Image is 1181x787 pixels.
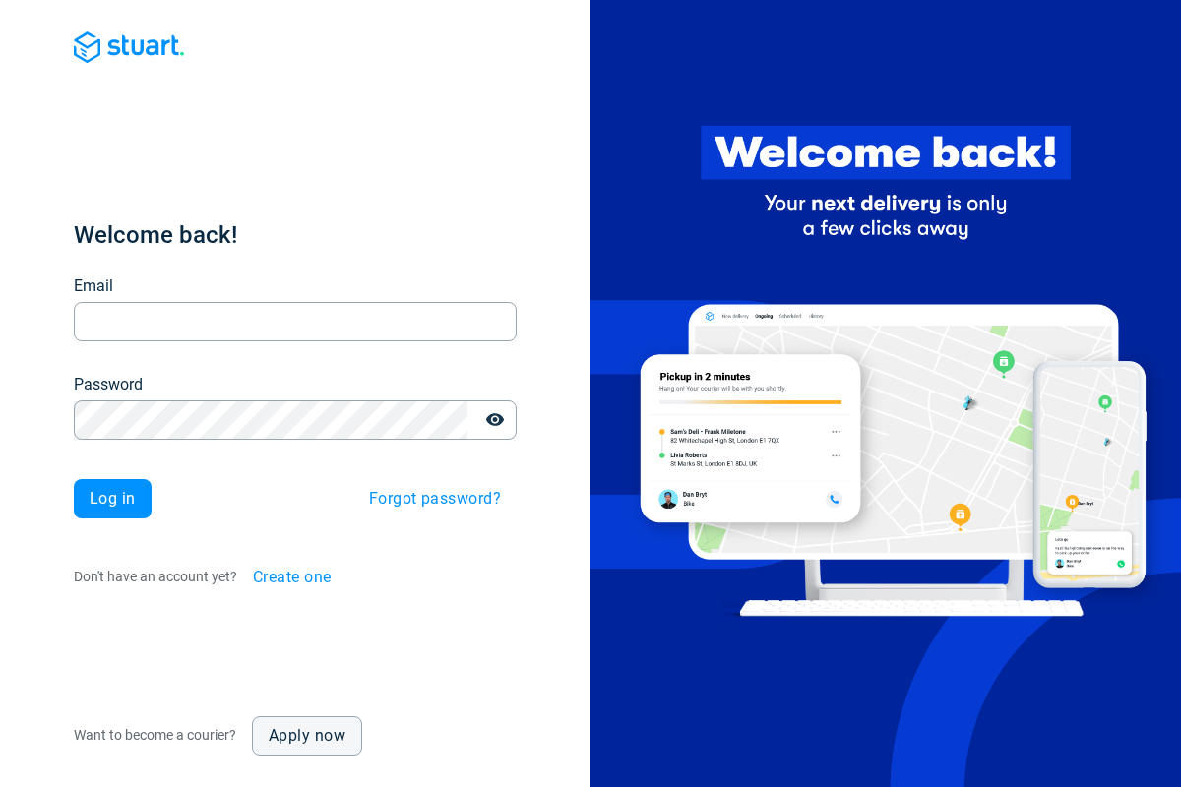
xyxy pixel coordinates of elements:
[74,373,143,396] label: Password
[74,569,237,584] span: Don't have an account yet?
[74,219,517,251] h1: Welcome back!
[353,479,517,518] button: Forgot password?
[253,570,332,585] span: Create one
[74,479,152,518] button: Log in
[369,491,501,507] span: Forgot password?
[90,491,136,507] span: Log in
[74,727,236,743] span: Want to become a courier?
[74,274,113,298] label: Email
[269,728,345,744] span: Apply now
[237,558,347,597] button: Create one
[74,31,184,63] img: Blue logo
[252,716,362,756] a: Apply now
